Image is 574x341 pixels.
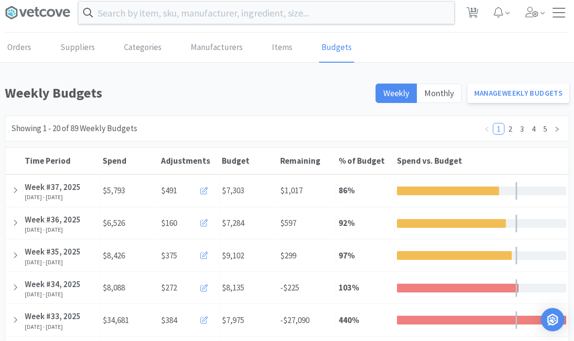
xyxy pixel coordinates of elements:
div: Open Intercom Messenger [541,308,564,331]
div: Spend [103,155,156,166]
div: [DATE] - [DATE] [25,226,97,233]
i: icon: left [484,126,490,132]
a: 4 [528,123,539,134]
div: Week #37, 2025 [25,181,97,194]
span: Weekly [383,87,409,99]
div: [DATE] - [DATE] [25,291,97,298]
span: $7,303 [222,185,244,196]
div: Remaining [280,155,334,166]
strong: 440 % [339,315,359,325]
span: $6,526 [103,217,125,230]
span: $160 [161,217,177,230]
a: 2 [505,123,516,134]
h1: Weekly Budgets [5,82,370,104]
div: Week #35, 2025 [25,245,97,258]
strong: 103 % [339,282,359,293]
strong: 97 % [339,250,355,261]
li: 5 [539,123,551,135]
a: 5 [540,123,551,134]
span: $272 [161,281,177,294]
div: [DATE] - [DATE] [25,194,97,201]
li: 1 [493,123,504,135]
a: Categories [122,33,164,63]
span: $375 [161,249,177,262]
div: % of Budget [339,155,392,166]
a: Suppliers [58,33,97,63]
span: $8,426 [103,249,125,262]
a: ManageWeekly Budgets [467,84,570,103]
div: Showing 1 - 20 of 89 Weekly Budgets [11,122,137,135]
span: $7,284 [222,218,244,228]
a: Orders [5,33,34,63]
a: 3 [517,123,527,134]
span: $34,681 [103,314,129,327]
input: Search by item, sku, manufacturer, ingredient, size... [78,1,454,24]
li: 3 [516,123,528,135]
a: 1 [493,123,504,134]
div: Week #33, 2025 [25,310,97,323]
span: -$27,090 [280,315,309,325]
span: Adjustments [161,155,210,166]
div: Spend vs. Budget [397,155,566,166]
li: Next Page [551,123,563,135]
span: $8,135 [222,282,244,293]
span: $1,017 [280,185,303,196]
i: icon: right [554,126,560,132]
span: $299 [280,250,296,261]
span: $7,975 [222,315,244,325]
a: Items [269,33,295,63]
li: 4 [528,123,539,135]
div: Week #34, 2025 [25,278,97,291]
span: $597 [280,218,296,228]
span: Monthly [424,87,454,99]
div: [DATE] - [DATE] [25,259,97,266]
span: $384 [161,314,177,327]
a: Budgets [319,33,354,63]
span: $5,793 [103,184,125,197]
span: -$225 [280,282,299,293]
strong: 86 % [339,185,355,196]
strong: 92 % [339,218,355,228]
div: [DATE] - [DATE] [25,324,97,330]
div: Budget [222,155,275,166]
li: 2 [504,123,516,135]
li: Previous Page [481,123,493,135]
a: Manufacturers [188,33,245,63]
div: Time Period [25,155,98,166]
span: $8,088 [103,281,125,294]
span: $9,102 [222,250,244,261]
div: Week #36, 2025 [25,213,97,226]
span: $491 [161,184,177,197]
a: 13 [463,10,483,18]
